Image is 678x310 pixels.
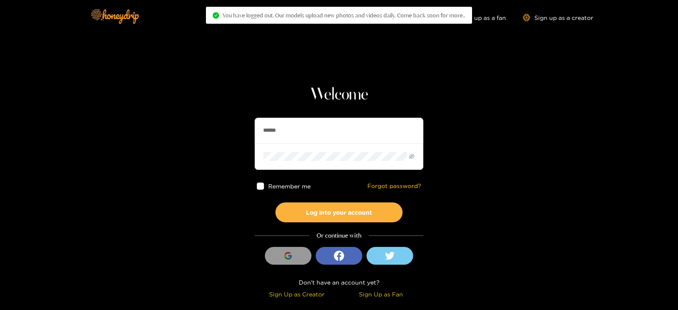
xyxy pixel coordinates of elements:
div: Sign Up as Creator [257,289,337,299]
span: Remember me [268,183,311,189]
button: Log into your account [275,202,403,222]
a: Sign up as a fan [448,14,506,21]
span: You have logged out. Our models upload new photos and videos daily. Come back soon for more.. [222,12,465,19]
a: Sign up as a creator [523,14,593,21]
div: Or continue with [255,231,423,241]
span: check-circle [213,12,219,19]
a: Forgot password? [367,183,421,190]
div: Don't have an account yet? [255,277,423,287]
h1: Welcome [255,85,423,105]
span: eye-invisible [409,154,414,159]
div: Sign Up as Fan [341,289,421,299]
